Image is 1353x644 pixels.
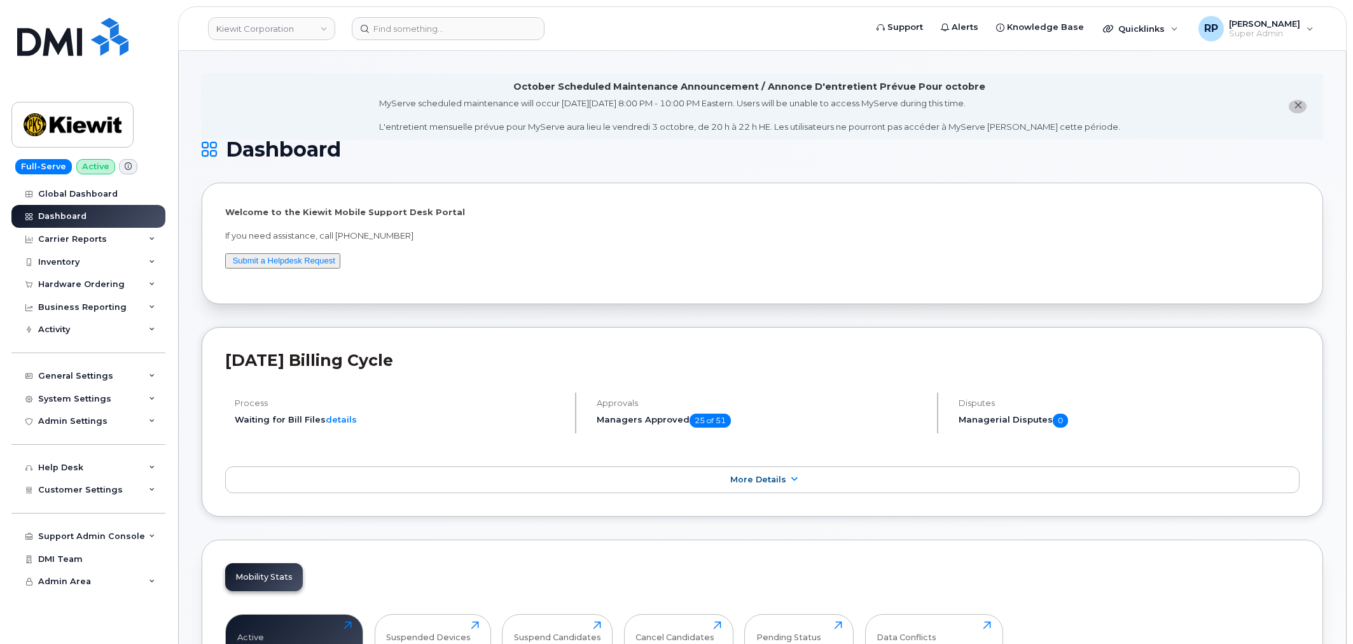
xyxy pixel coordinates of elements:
div: Active [237,621,264,642]
a: Submit a Helpdesk Request [233,256,335,265]
div: MyServe scheduled maintenance will occur [DATE][DATE] 8:00 PM - 10:00 PM Eastern. Users will be u... [379,97,1120,133]
li: Waiting for Bill Files [235,414,564,426]
h2: [DATE] Billing Cycle [225,351,1300,370]
h5: Managers Approved [597,414,926,428]
iframe: Messenger Launcher [1298,589,1343,634]
div: Suspended Devices [386,621,471,642]
h5: Managerial Disputes [959,414,1300,428]
h4: Disputes [959,398,1300,408]
span: 25 of 51 [690,414,731,428]
span: Dashboard [226,140,341,159]
div: Data Conflicts [877,621,936,642]
button: close notification [1289,100,1307,113]
h4: Approvals [597,398,926,408]
p: Welcome to the Kiewit Mobile Support Desk Portal [225,206,1300,218]
span: More Details [730,475,786,484]
div: Pending Status [756,621,821,642]
span: 0 [1053,414,1068,428]
button: Submit a Helpdesk Request [225,253,340,269]
div: Cancel Candidates [635,621,714,642]
p: If you need assistance, call [PHONE_NUMBER] [225,230,1300,242]
h4: Process [235,398,564,408]
div: October Scheduled Maintenance Announcement / Annonce D'entretient Prévue Pour octobre [513,80,985,94]
div: Suspend Candidates [514,621,601,642]
a: details [326,414,357,424]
